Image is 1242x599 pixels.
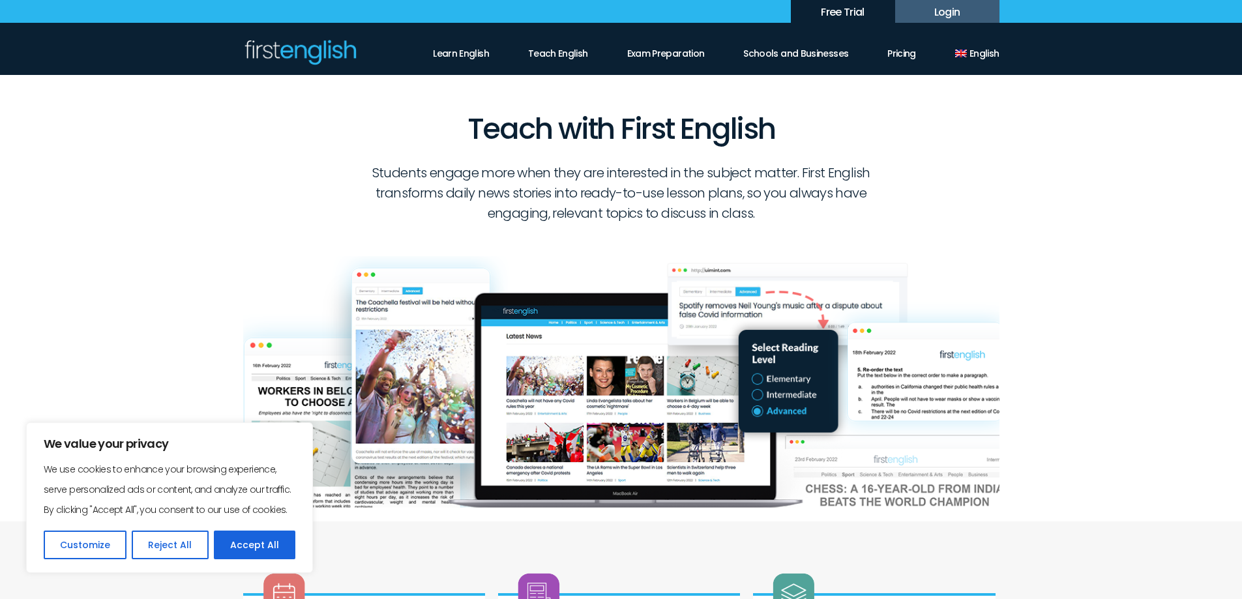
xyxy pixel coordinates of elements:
button: Accept All [214,531,295,559]
a: Pricing [887,39,916,61]
h1: Teach with First English [243,75,999,150]
button: Reject All [132,531,208,559]
p: We use cookies to enhance your browsing experience, serve personalized ads or content, and analyz... [44,460,295,520]
span: English [969,48,999,59]
button: Customize [44,531,126,559]
p: Students engage more when they are interested in the subject matter. First English transforms dai... [362,163,880,224]
img: first-english-teach-english-graphic-2.png [243,256,999,517]
a: Teach English [528,39,588,61]
p: We value your privacy [44,436,295,452]
a: Schools and Businesses [743,39,848,61]
a: English [955,39,999,61]
a: Learn English [433,39,489,61]
a: Exam Preparation [627,39,705,61]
